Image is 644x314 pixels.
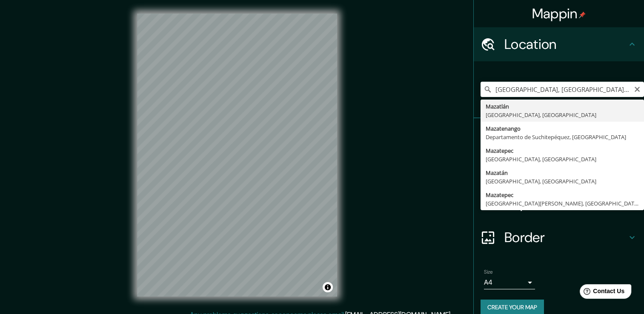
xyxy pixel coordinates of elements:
[568,281,635,305] iframe: Help widget launcher
[504,229,627,246] h4: Border
[486,133,639,141] div: Departamento de Suchitepéquez, [GEOGRAPHIC_DATA]
[486,111,639,119] div: [GEOGRAPHIC_DATA], [GEOGRAPHIC_DATA]
[579,11,586,18] img: pin-icon.png
[504,195,627,212] h4: Layout
[486,177,639,186] div: [GEOGRAPHIC_DATA], [GEOGRAPHIC_DATA]
[486,146,639,155] div: Mazatepec
[474,118,644,152] div: Pins
[484,268,493,276] label: Size
[532,5,586,22] h4: Mappin
[634,85,641,93] button: Clear
[486,199,639,208] div: [GEOGRAPHIC_DATA][PERSON_NAME], [GEOGRAPHIC_DATA], [GEOGRAPHIC_DATA]
[486,155,639,163] div: [GEOGRAPHIC_DATA], [GEOGRAPHIC_DATA]
[484,276,535,289] div: A4
[474,152,644,186] div: Style
[481,82,644,97] input: Pick your city or area
[474,27,644,61] div: Location
[474,186,644,220] div: Layout
[486,168,639,177] div: Mazatán
[323,282,333,292] button: Toggle attribution
[486,124,639,133] div: Mazatenango
[504,36,627,53] h4: Location
[486,102,639,111] div: Mazatlán
[137,14,337,297] canvas: Map
[486,191,639,199] div: Mazatepec
[474,220,644,254] div: Border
